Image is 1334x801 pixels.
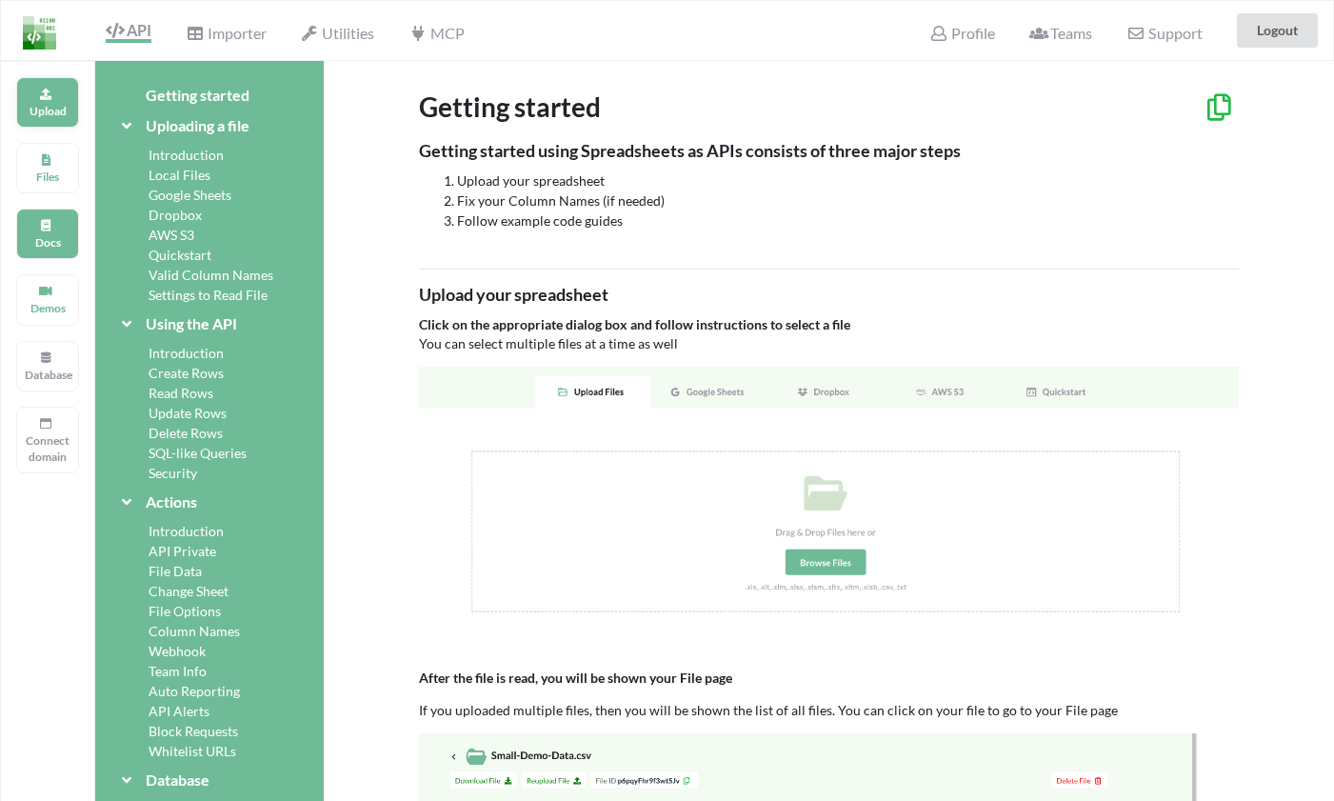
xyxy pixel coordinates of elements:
div: Update Rows [118,403,301,423]
span: Click on the appropriate dialog box and follow instructions to select a file [419,316,850,332]
div: Auto Reporting [118,681,301,701]
p: Connect domain [25,432,70,465]
span: API [106,21,151,39]
div: Quickstart [118,245,301,265]
div: Google Sheets [118,185,301,205]
span: Utilities [301,24,374,42]
div: API Private [118,541,301,561]
div: Change Sheet [118,581,301,601]
p: Demos [25,300,70,316]
span: Importer [186,24,266,42]
div: SQL-like Queries [118,443,301,463]
span: You can select multiple files at a time as well [419,335,678,351]
img: LogoIcon.png [23,16,56,50]
div: Valid Column Names [118,265,301,285]
div: API Alerts [118,701,301,721]
span: MCP [408,24,464,42]
p: If you uploaded multiple files, then you will be shown the list of all files. You can click on yo... [419,701,1239,720]
div: Uploading a file [118,114,301,137]
div: Local Files [118,165,301,185]
div: Introduction [118,521,301,541]
div: Webhook [118,641,301,661]
div: Whitelist URLs [118,741,301,761]
div: Security [118,463,301,483]
div: Delete Rows [118,423,301,443]
p: Upload [25,103,70,119]
span: Profile [929,24,994,42]
span: Teams [1029,24,1092,42]
div: Column Names [118,621,301,641]
p: Getting started using Spreadsheets as APIs consists of three major steps [419,139,1239,164]
li: Fix your Column Names (if needed) [457,190,1239,210]
span: Support [1126,26,1202,41]
p: Files [25,169,70,185]
p: Database [25,367,70,383]
div: File Options [118,601,301,621]
div: Using the API [118,312,301,335]
div: Actions [118,491,301,513]
p: Docs [25,234,70,250]
div: Getting started [118,84,301,107]
div: Block Requests [118,721,301,741]
div: Create Rows [118,363,301,383]
p: After the file is read, you will be shown your File page [419,669,1239,688]
div: Settings to Read File [118,285,301,305]
button: Logout [1237,13,1318,48]
div: Read Rows [118,383,301,403]
div: File Data [118,561,301,581]
div: Introduction [118,145,301,165]
img: Upload Connect Files [419,367,1239,640]
p: Upload your spreadsheet [419,283,1239,308]
div: Team Info [118,661,301,681]
li: Upload your spreadsheet [457,170,1239,190]
div: Database [118,769,301,791]
div: Introduction [118,343,301,363]
h2: Getting started [419,91,1239,124]
div: Dropbox [118,205,301,225]
li: Follow example code guides [457,210,1239,230]
div: AWS S3 [118,225,301,245]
